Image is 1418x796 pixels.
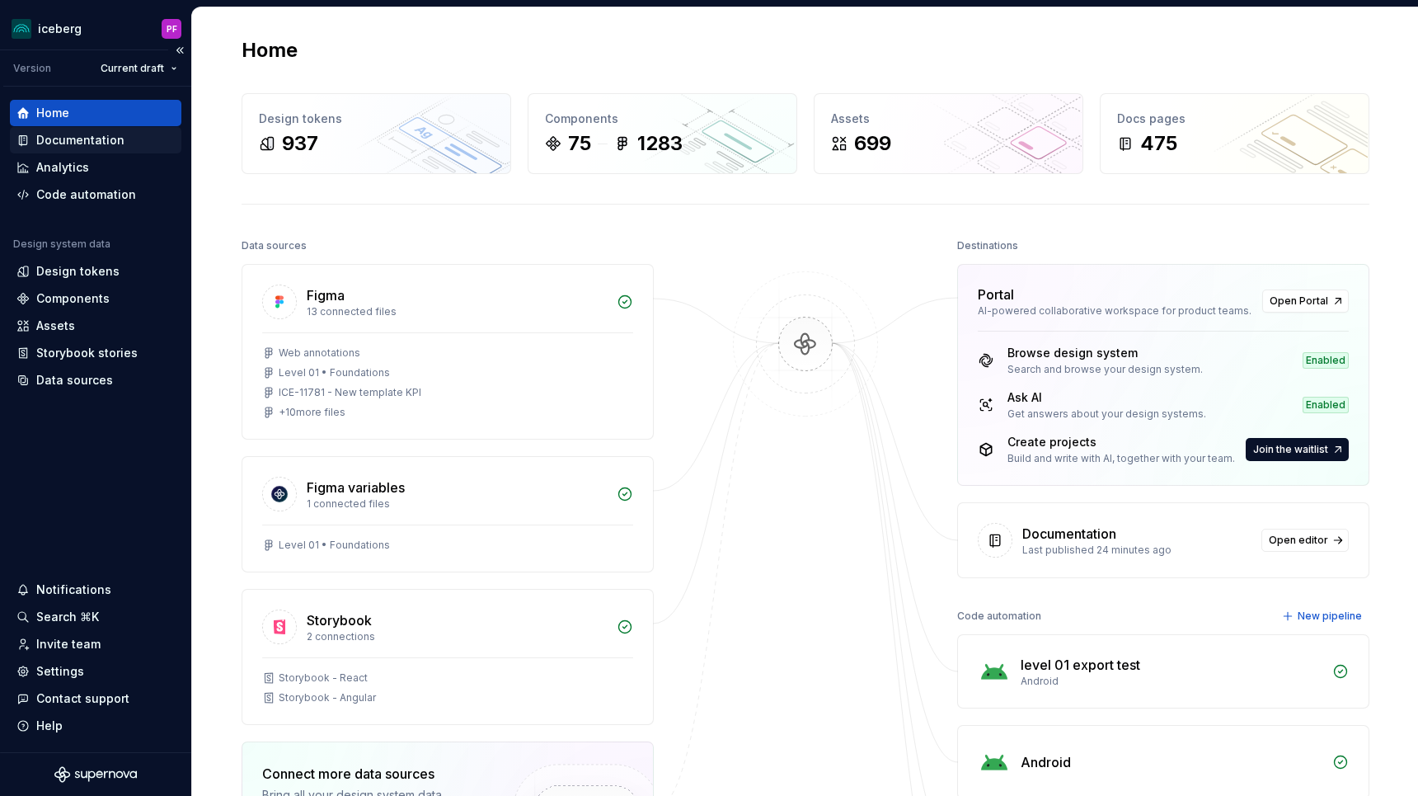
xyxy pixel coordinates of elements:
[1022,544,1251,557] div: Last published 24 minutes ago
[637,130,683,157] div: 1283
[545,111,780,127] div: Components
[1007,345,1203,361] div: Browse design system
[242,93,511,174] a: Design tokens937
[10,100,181,126] a: Home
[1269,534,1328,547] span: Open editor
[957,234,1018,257] div: Destinations
[38,21,82,37] div: iceberg
[36,609,99,625] div: Search ⌘K
[1303,352,1349,369] div: Enabled
[279,539,390,552] div: Level 01 • Foundations
[279,346,360,360] div: Web annotations
[10,181,181,208] a: Code automation
[1007,363,1203,376] div: Search and browse your design system.
[307,630,607,643] div: 2 connections
[814,93,1083,174] a: Assets699
[1270,294,1328,308] span: Open Portal
[36,263,120,280] div: Design tokens
[36,582,111,598] div: Notifications
[1022,524,1116,544] div: Documentation
[307,497,607,511] div: 1 connected files
[1021,752,1071,772] div: Android
[307,610,372,630] div: Storybook
[957,605,1041,628] div: Code automation
[54,766,137,783] svg: Supernova Logo
[12,19,31,39] img: 418c6d47-6da6-4103-8b13-b5999f8989a1.png
[36,345,138,361] div: Storybook stories
[259,111,494,127] div: Design tokens
[10,631,181,657] a: Invite team
[1261,529,1349,552] a: Open editor
[10,658,181,685] a: Settings
[10,258,181,285] a: Design tokens
[242,234,307,257] div: Data sources
[36,636,101,652] div: Invite team
[93,57,185,80] button: Current draft
[528,93,797,174] a: Components751283
[10,577,181,603] button: Notifications
[1100,93,1369,174] a: Docs pages475
[1303,397,1349,413] div: Enabled
[279,406,345,419] div: + 10 more files
[10,685,181,712] button: Contact support
[10,127,181,153] a: Documentation
[10,340,181,366] a: Storybook stories
[242,589,654,725] a: Storybook2 connectionsStorybook - ReactStorybook - Angular
[167,22,177,35] div: PF
[568,130,591,157] div: 75
[1007,389,1206,406] div: Ask AI
[10,285,181,312] a: Components
[10,367,181,393] a: Data sources
[1021,655,1140,675] div: level 01 export test
[1117,111,1352,127] div: Docs pages
[36,290,110,307] div: Components
[10,313,181,339] a: Assets
[3,11,188,46] button: icebergPF
[242,264,654,440] a: Figma13 connected filesWeb annotationsLevel 01 • FoundationsICE-11781 - New template KPI+10more f...
[36,105,69,121] div: Home
[13,62,51,75] div: Version
[168,39,191,62] button: Collapse sidebar
[262,764,485,784] div: Connect more data sources
[10,713,181,739] button: Help
[978,304,1252,318] div: AI-powered collaborative workspace for product teams.
[36,159,89,176] div: Analytics
[36,690,129,707] div: Contact support
[101,62,164,75] span: Current draft
[242,37,298,64] h2: Home
[1277,605,1369,628] button: New pipeline
[36,663,84,680] div: Settings
[1246,438,1349,461] button: Join the waitlist
[1007,434,1235,450] div: Create projects
[1262,290,1349,313] a: Open Portal
[282,130,318,157] div: 937
[279,691,376,704] div: Storybook - Angular
[1298,610,1362,623] span: New pipeline
[36,186,136,203] div: Code automation
[279,366,390,379] div: Level 01 • Foundations
[13,238,110,251] div: Design system data
[36,132,124,148] div: Documentation
[1253,443,1328,456] span: Join the waitlist
[831,111,1066,127] div: Assets
[36,372,113,389] div: Data sources
[279,386,421,399] div: ICE-11781 - New template KPI
[36,318,75,334] div: Assets
[1007,452,1235,465] div: Build and write with AI, together with your team.
[1021,675,1322,688] div: Android
[307,478,405,497] div: Figma variables
[854,130,891,157] div: 699
[36,718,63,734] div: Help
[307,285,345,305] div: Figma
[10,604,181,630] button: Search ⌘K
[1140,130,1177,157] div: 475
[10,154,181,181] a: Analytics
[1007,407,1206,421] div: Get answers about your design systems.
[242,456,654,572] a: Figma variables1 connected filesLevel 01 • Foundations
[279,671,368,685] div: Storybook - React
[978,285,1014,304] div: Portal
[307,305,607,318] div: 13 connected files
